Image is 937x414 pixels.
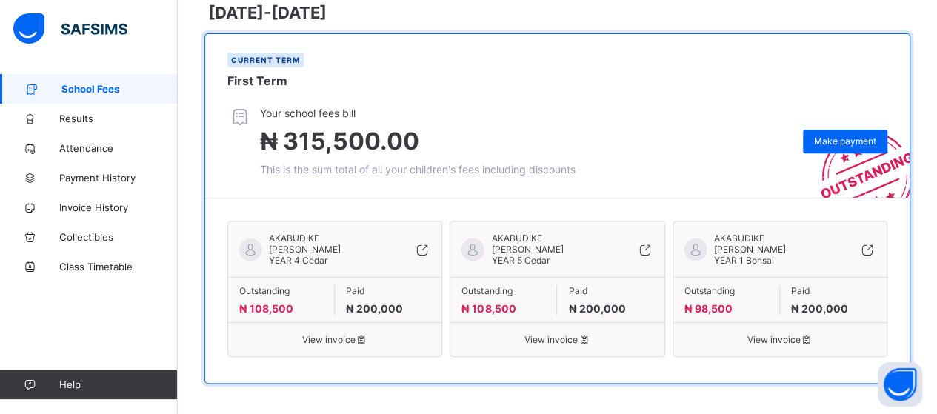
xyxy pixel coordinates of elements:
span: Outstanding [461,285,545,296]
span: AKABUDIKE [PERSON_NAME] [491,233,615,255]
span: ₦ 315,500.00 [260,127,419,156]
span: YEAR 4 Cedar [269,255,327,266]
span: View invoice [461,334,653,345]
span: Paid [568,285,653,296]
span: Help [59,378,177,390]
span: School Fees [61,83,178,95]
span: Paid [346,285,430,296]
span: Collectibles [59,231,178,243]
span: ₦ 200,000 [791,302,848,315]
button: Open asap [878,362,922,407]
span: Attendance [59,142,178,154]
span: Your school fees bill [260,107,576,119]
span: Class Timetable [59,261,178,273]
img: safsims [13,13,127,44]
span: Paid [791,285,876,296]
span: Payment History [59,172,178,184]
span: Invoice History [59,201,178,213]
span: Results [59,113,178,124]
span: ₦ 98,500 [684,302,733,315]
span: ₦ 108,500 [239,302,293,315]
span: ₦ 108,500 [461,302,516,315]
span: Make payment [814,136,876,147]
span: First Term [227,73,287,88]
span: [DATE]-[DATE] [208,3,327,22]
span: ₦ 200,000 [346,302,403,315]
span: AKABUDIKE [PERSON_NAME] [269,233,393,255]
span: Outstanding [684,285,768,296]
img: outstanding-stamp.3c148f88c3ebafa6da95868fa43343a1.svg [802,113,910,198]
span: AKABUDIKE [PERSON_NAME] [714,233,838,255]
span: Outstanding [239,285,323,296]
span: ₦ 200,000 [568,302,625,315]
span: View invoice [684,334,876,345]
span: YEAR 5 Cedar [491,255,549,266]
span: Current term [231,56,300,64]
span: This is the sum total of all your children's fees including discounts [260,163,576,176]
span: View invoice [239,334,430,345]
span: YEAR 1 Bonsai [714,255,774,266]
